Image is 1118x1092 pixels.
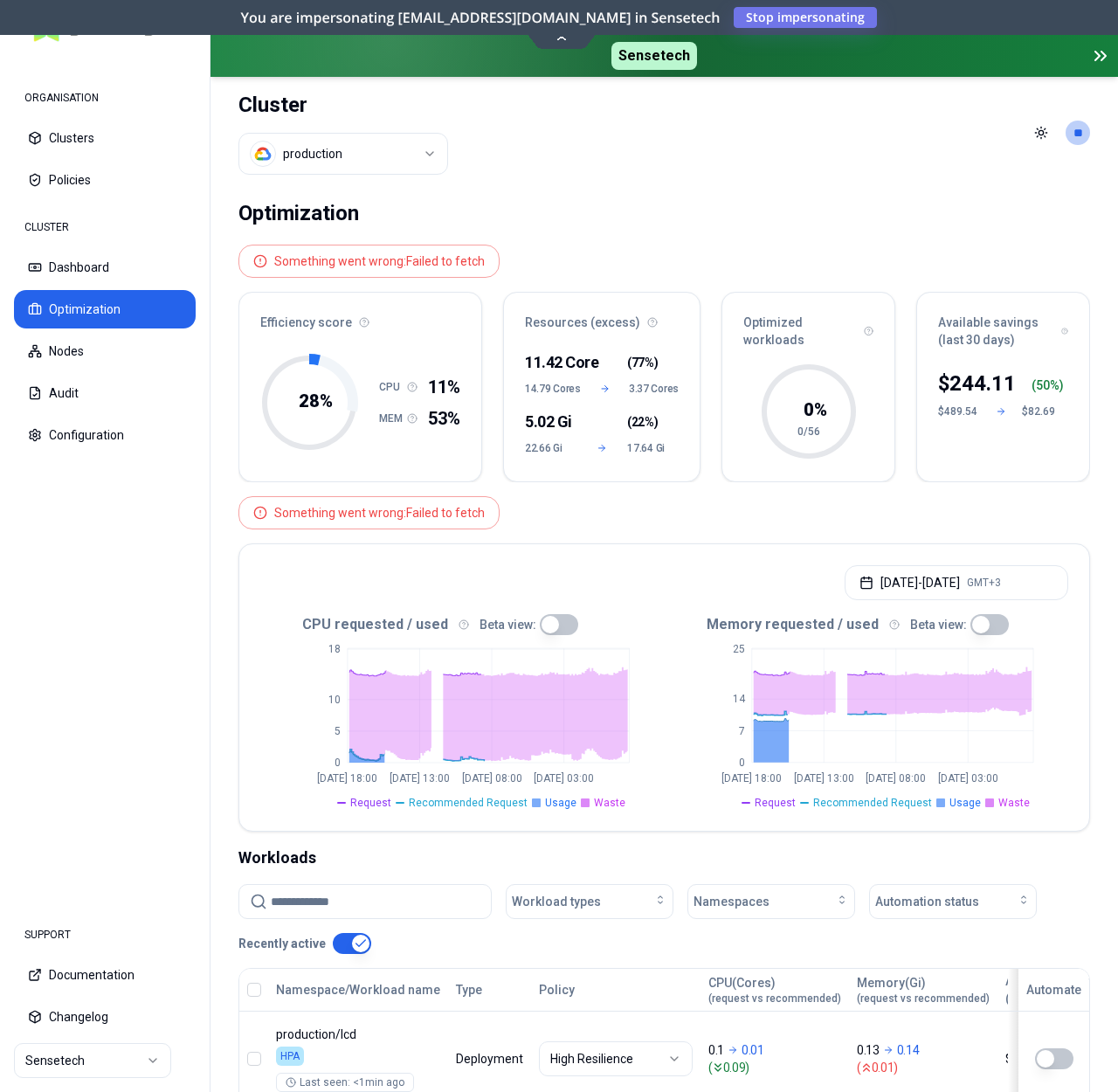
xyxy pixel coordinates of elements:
button: Namespaces [687,884,855,919]
div: Something went wrong: Failed to fetch [274,504,485,522]
div: CPU(Cores) [708,974,841,1006]
div: Memory requested / used [665,614,1069,635]
span: Waste [594,796,625,810]
img: gcp [254,145,272,162]
tspan: 5 [335,725,341,737]
span: Namespaces [694,893,769,910]
tspan: [DATE] 18:00 [317,772,377,784]
div: Workloads [238,846,1090,870]
p: Recently active [238,935,326,952]
tspan: 18 [328,643,341,655]
div: Something went wrong: Failed to fetch [274,252,485,270]
tspan: 0/56 [797,425,820,438]
span: GMT+3 [967,576,1001,590]
span: ( ) [627,354,658,371]
div: $82.69 [1022,404,1064,418]
span: 17.64 Gi [627,441,679,455]
span: Usage [545,796,576,810]
p: Beta view: [910,616,967,633]
span: ( 0.09 ) [708,1059,841,1076]
div: ORGANISATION [14,80,196,115]
p: lcd [276,1026,440,1043]
tspan: [DATE] 13:00 [793,772,853,784]
button: Documentation [14,956,196,994]
button: [DATE]-[DATE]GMT+3 [845,565,1068,600]
div: $489.54 [938,404,980,418]
tspan: 14 [732,693,745,705]
button: Optimization [14,290,196,328]
span: 22.66 Gi [525,441,576,455]
div: Efficiency score [239,293,481,342]
p: 0.1 [708,1041,724,1059]
p: 244.11 [949,370,1016,397]
div: production [283,145,342,162]
div: Resources (excess) [504,293,700,342]
tspan: 0 [335,757,341,769]
button: Dashboard [14,248,196,287]
div: 5.02 Gi [525,410,576,434]
tspan: 0 % [803,399,826,420]
button: Automation status [869,884,1037,919]
span: Recommended Request [409,796,528,810]
span: Request [350,796,391,810]
button: Clusters [14,119,196,157]
span: 22% [631,413,654,431]
span: Sensetech [611,42,697,70]
button: Policies [14,161,196,199]
span: 53% [428,406,460,431]
span: Usage [949,796,981,810]
span: ( 0.01 ) [857,1059,990,1076]
p: Beta view: [480,616,536,633]
button: Nodes [14,332,196,370]
span: Automation status [875,893,979,910]
tspan: 28 % [299,390,333,411]
div: Automate [1026,981,1081,999]
span: 11% [428,375,460,399]
div: CLUSTER [14,210,196,245]
tspan: [DATE] 08:00 [866,772,926,784]
div: Available savings (last 30 days) [917,293,1089,359]
button: Memory(Gi)(request vs recommended) [857,972,990,1007]
span: 77% [631,354,654,371]
div: SUPPORT [14,917,196,952]
span: 14.79 Cores [525,382,581,396]
span: Workload types [512,893,601,910]
h1: CPU [379,380,407,394]
tspan: [DATE] 03:00 [534,772,594,784]
tspan: 0 [738,757,744,769]
div: Memory(Gi) [857,974,990,1006]
button: Namespace/Workload name [276,972,440,1007]
span: (request vs recommended) [708,992,841,1006]
tspan: 7 [738,725,744,737]
span: (request vs recommended) [857,992,990,1006]
div: CPU requested / used [260,614,665,635]
div: Deployment [456,1050,523,1068]
p: 50 [1036,377,1050,394]
h1: MEM [379,411,407,425]
tspan: [DATE] 08:00 [462,772,522,784]
div: HPA is enabled on CPU, only memory will be optimised. [276,1047,304,1066]
p: 0.01 [742,1041,764,1059]
div: $ [938,370,1016,397]
span: ( ) [627,413,658,431]
tspan: [DATE] 03:00 [938,772,998,784]
div: Optimization [238,196,359,231]
div: Last seen: <1min ago [286,1075,404,1089]
button: Workload types [506,884,673,919]
button: HPA is enabled on CPU, only the other resource will be optimised. [1035,1048,1073,1069]
div: Policy [539,981,693,999]
button: Changelog [14,998,196,1036]
button: Select a value [238,133,448,175]
div: Optimized workloads [722,293,894,359]
tspan: [DATE] 13:00 [390,772,450,784]
span: Waste [998,796,1030,810]
button: CPU(Cores)(request vs recommended) [708,972,841,1007]
tspan: [DATE] 18:00 [721,772,782,784]
div: 11.42 Core [525,350,576,375]
p: 0.13 [857,1041,880,1059]
p: 0.14 [897,1041,920,1059]
h1: Cluster [238,91,448,119]
div: ( %) [1032,377,1064,394]
span: 3.37 Cores [629,382,679,396]
span: Recommended Request [813,796,932,810]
